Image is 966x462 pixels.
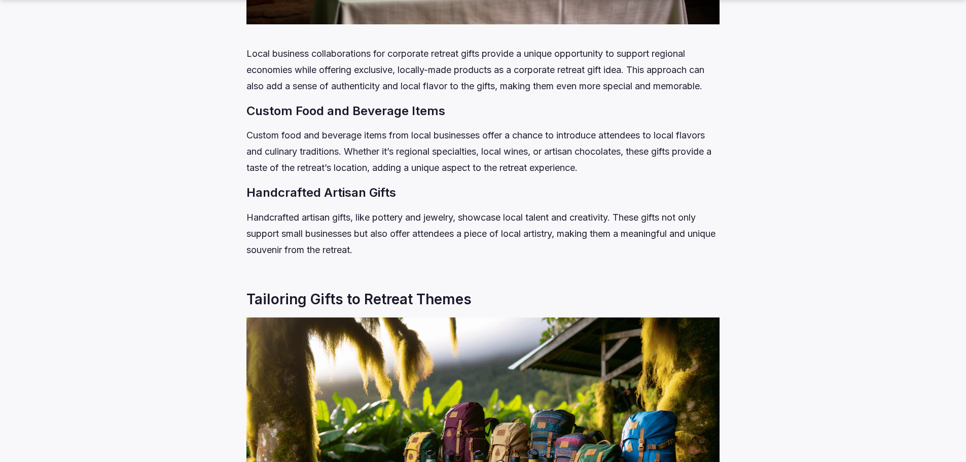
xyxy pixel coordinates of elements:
h3: Custom Food and Beverage Items [246,102,720,120]
h3: Handcrafted Artisan Gifts [246,184,720,201]
h2: Tailoring Gifts to Retreat Themes [246,290,720,309]
p: Handcrafted artisan gifts, like pottery and jewelry, showcase local talent and creativity. These ... [246,209,720,258]
p: Local business collaborations for corporate retreat gifts provide a unique opportunity to support... [246,46,720,94]
p: Custom food and beverage items from local businesses offer a chance to introduce attendees to loc... [246,127,720,176]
